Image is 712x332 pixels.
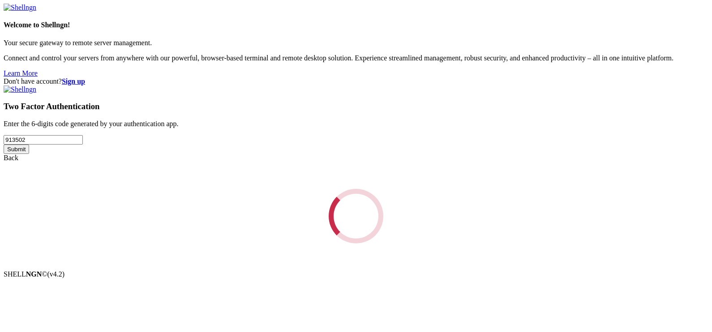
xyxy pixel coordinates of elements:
a: Back [4,154,18,162]
h3: Two Factor Authentication [4,102,708,111]
p: Your secure gateway to remote server management. [4,39,708,47]
div: Don't have account? [4,77,708,85]
input: Two factor code [4,135,83,145]
h4: Welcome to Shellngn! [4,21,708,29]
a: Sign up [62,77,85,85]
img: Shellngn [4,4,36,12]
div: Loading... [329,189,383,243]
p: Enter the 6-digits code generated by your authentication app. [4,120,708,128]
img: Shellngn [4,85,36,94]
input: Submit [4,145,29,154]
b: NGN [26,270,42,278]
span: SHELL © [4,270,64,278]
span: 4.2.0 [47,270,65,278]
p: Connect and control your servers from anywhere with our powerful, browser-based terminal and remo... [4,54,708,62]
a: Learn More [4,69,38,77]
